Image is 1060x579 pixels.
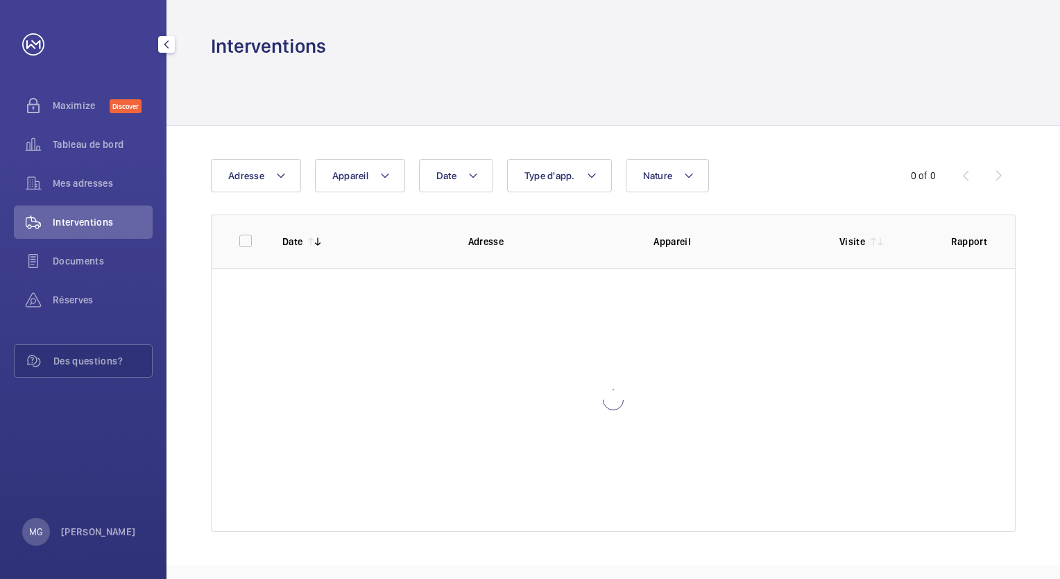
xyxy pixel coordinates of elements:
span: Réserves [53,293,153,307]
div: 0 of 0 [911,169,936,183]
span: Date [436,170,456,181]
span: Type d'app. [524,170,575,181]
p: Rapport [951,235,987,249]
button: Date [419,159,493,192]
span: Adresse [228,170,264,181]
p: Date [282,235,302,249]
button: Nature [626,159,710,192]
span: Appareil [332,170,368,181]
span: Documents [53,254,153,268]
p: Appareil [653,235,817,249]
p: MG [29,525,43,539]
p: Adresse [468,235,632,249]
span: Des questions? [53,354,152,368]
p: [PERSON_NAME] [61,525,136,539]
span: Mes adresses [53,176,153,190]
span: Maximize [53,99,110,112]
button: Appareil [315,159,405,192]
span: Tableau de bord [53,137,153,151]
button: Type d'app. [507,159,612,192]
button: Adresse [211,159,301,192]
h1: Interventions [211,33,326,59]
span: Interventions [53,215,153,229]
span: Nature [643,170,673,181]
p: Visite [839,235,865,249]
span: Discover [110,99,142,113]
